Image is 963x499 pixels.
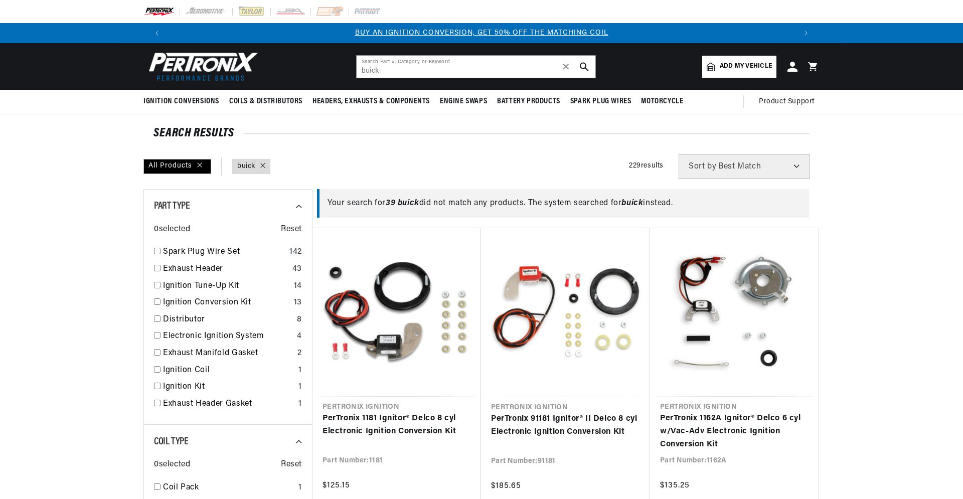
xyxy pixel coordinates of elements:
div: 13 [294,296,302,309]
span: Product Support [759,96,815,107]
a: Electronic Ignition System [163,330,293,343]
span: Motorcycle [641,96,683,107]
summary: Engine Swaps [435,90,492,113]
slideshow-component: Translation missing: en.sections.announcements.announcement_bar [118,23,845,43]
summary: Spark Plug Wires [565,90,636,113]
select: Sort by [679,154,810,179]
summary: Battery Products [492,90,565,113]
span: 229 results [629,162,664,170]
div: 1 [298,398,302,411]
span: Add my vehicle [720,62,772,71]
summary: Product Support [759,90,820,114]
a: PerTronix 91181 Ignitor® II Delco 8 cyl Electronic Ignition Conversion Kit [491,413,640,438]
span: Sort by [689,162,716,171]
a: Spark Plug Wire Set [163,246,285,259]
a: Exhaust Manifold Gasket [163,347,293,360]
button: Translation missing: en.sections.announcements.next_announcement [796,23,816,43]
span: Coil Type [154,437,188,447]
a: Ignition Tune-Up Kit [163,280,290,293]
a: PerTronix 1181 Ignitor® Delco 8 cyl Electronic Ignition Conversion Kit [323,412,471,438]
span: 0 selected [154,458,190,471]
a: Coil Pack [163,481,294,494]
summary: Motorcycle [636,90,688,113]
a: buick [237,161,255,172]
div: 2 [297,347,302,360]
span: Battery Products [497,96,560,107]
div: Your search for did not match any products. The system searched for instead. [317,189,809,218]
div: 1 [298,481,302,494]
span: Reset [281,458,302,471]
span: buick [621,199,643,207]
summary: Headers, Exhausts & Components [307,90,435,113]
span: Spark Plug Wires [570,96,631,107]
div: 1 [298,364,302,377]
span: Engine Swaps [440,96,487,107]
div: 14 [294,280,302,293]
div: 43 [292,263,302,276]
a: Ignition Kit [163,381,294,394]
a: Add my vehicle [702,56,776,78]
input: Search Part #, Category or Keyword [357,56,595,78]
a: Exhaust Header [163,263,288,276]
span: Coils & Distributors [229,96,302,107]
span: Part Type [154,201,190,211]
div: All Products [143,159,211,174]
a: Exhaust Header Gasket [163,398,294,411]
span: 39 buick [386,199,419,207]
a: Ignition Conversion Kit [163,296,290,309]
div: SEARCH RESULTS [153,128,810,138]
a: Distributor [163,313,293,326]
div: Announcement [167,28,796,39]
div: 1 [298,381,302,394]
a: PerTronix 1162A Ignitor® Delco 6 cyl w/Vac-Adv Electronic Ignition Conversion Kit [660,412,809,451]
div: 1 of 3 [167,28,796,39]
span: Headers, Exhausts & Components [312,96,430,107]
a: BUY AN IGNITION CONVERSION, GET 50% OFF THE MATCHING COIL [355,29,608,37]
button: search button [573,56,595,78]
div: 4 [297,330,302,343]
div: 142 [289,246,302,259]
a: Ignition Coil [163,364,294,377]
span: 0 selected [154,223,190,236]
button: Translation missing: en.sections.announcements.previous_announcement [147,23,167,43]
img: Pertronix [143,49,259,84]
summary: Coils & Distributors [224,90,307,113]
span: Ignition Conversions [143,96,219,107]
summary: Ignition Conversions [143,90,224,113]
span: Reset [281,223,302,236]
div: 8 [297,313,302,326]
